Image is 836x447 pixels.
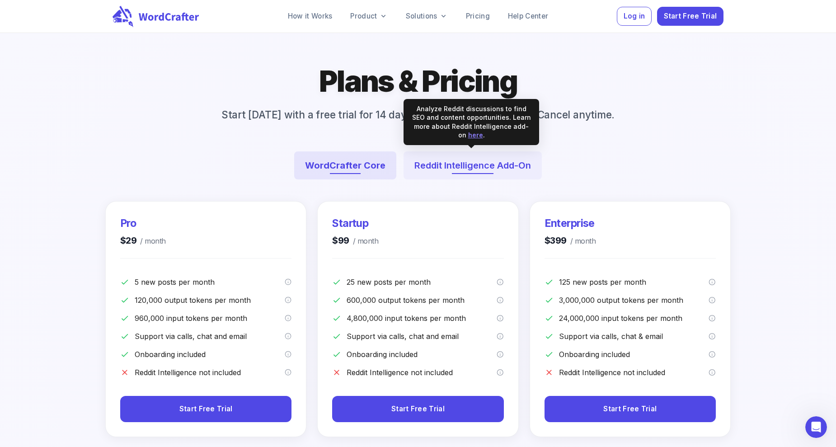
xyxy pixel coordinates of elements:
[347,331,497,342] p: Support via calls, chat and email
[603,403,657,415] span: Start Free Trial
[285,333,292,340] svg: We offer support via calls, chat and email to our customers with the pro plan
[179,403,233,415] span: Start Free Trial
[657,7,723,26] button: Start Free Trial
[285,369,292,376] svg: Reddit Intelligence is a premium add-on that must be purchased separately. It provides Reddit dat...
[709,351,716,358] svg: We offer a hands-on onboarding for the entire team for customers with the startup plan. Our struc...
[285,351,292,358] svg: We offer a hands-on onboarding for the entire team for customers with the pro plan. Our structure...
[136,235,165,247] span: / month
[497,333,504,340] svg: We offer support via calls, chat and email to our customers with the startup plan
[332,396,503,423] button: Start Free Trial
[135,313,285,324] p: 960,000 input tokens per month
[497,369,504,376] svg: Reddit Intelligence is a premium add-on that must be purchased separately. It provides Reddit dat...
[347,295,497,306] p: 600,000 output tokens per month
[319,62,517,100] h1: Plans & Pricing
[285,315,292,322] svg: Input tokens are the words you provide to the AI model as instructions. You can think of tokens a...
[468,131,483,139] a: here
[617,7,652,26] button: Log in
[559,313,709,324] p: 24,000,000 input tokens per month
[545,234,596,247] h4: $399
[391,403,445,415] span: Start Free Trial
[120,396,291,423] button: Start Free Trial
[285,296,292,304] svg: Output tokens are the words/characters the model generates in response to your instructions. You ...
[399,7,455,25] a: Solutions
[135,367,285,378] p: Reddit Intelligence not included
[411,104,532,140] div: Analyze Reddit discussions to find SEO and content opportunities. Learn more about Reddit Intelli...
[332,216,378,231] h3: Startup
[404,151,542,179] button: Reddit Intelligence Add-On
[285,278,292,286] svg: A post is a new piece of content, an imported content for optimization or a content brief.
[135,277,285,287] p: 5 new posts per month
[501,7,555,25] a: Help Center
[497,351,504,358] svg: We offer a hands-on onboarding for the entire team for customers with the startup plan. Our struc...
[294,151,396,179] button: WordCrafter Core
[805,416,827,438] iframe: Intercom live chat
[709,315,716,322] svg: Input tokens are the words you provide to the AI model as instructions. You can think of tokens a...
[709,369,716,376] svg: Reddit Intelligence is a premium add-on that must be purchased separately. It provides Reddit dat...
[559,277,709,287] p: 125 new posts per month
[281,7,340,25] a: How it Works
[135,349,285,360] p: Onboarding included
[347,313,497,324] p: 4,800,000 input tokens per month
[545,216,596,231] h3: Enterprise
[709,296,716,304] svg: Output tokens are the words/characters the model generates in response to your instructions. You ...
[459,7,497,25] a: Pricing
[497,278,504,286] svg: A post is a new piece of content, an imported content for optimization or a content brief.
[709,333,716,340] svg: We offer support via calls, chat and email to our customers with the enterprise plan
[559,331,709,342] p: Support via calls, chat & email
[709,278,716,286] svg: A post is a new piece of content, an imported content for optimization or a content brief.
[559,367,709,378] p: Reddit Intelligence not included
[120,216,166,231] h3: Pro
[207,107,629,122] p: Start [DATE] with a free trial for 14 days. No long-term contracts. Cancel anytime.
[664,10,717,23] span: Start Free Trial
[332,234,378,247] h4: $99
[349,235,378,247] span: / month
[347,367,497,378] p: Reddit Intelligence not included
[497,315,504,322] svg: Input tokens are the words you provide to the AI model as instructions. You can think of tokens a...
[559,349,709,360] p: Onboarding included
[545,396,716,423] button: Start Free Trial
[624,10,645,23] span: Log in
[347,277,497,287] p: 25 new posts per month
[567,235,596,247] span: / month
[135,331,285,342] p: Support via calls, chat and email
[343,7,395,25] a: Product
[135,295,285,306] p: 120,000 output tokens per month
[347,349,497,360] p: Onboarding included
[120,234,166,247] h4: $29
[497,296,504,304] svg: Output tokens are the words/characters the model generates in response to your instructions. You ...
[559,295,709,306] p: 3,000,000 output tokens per month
